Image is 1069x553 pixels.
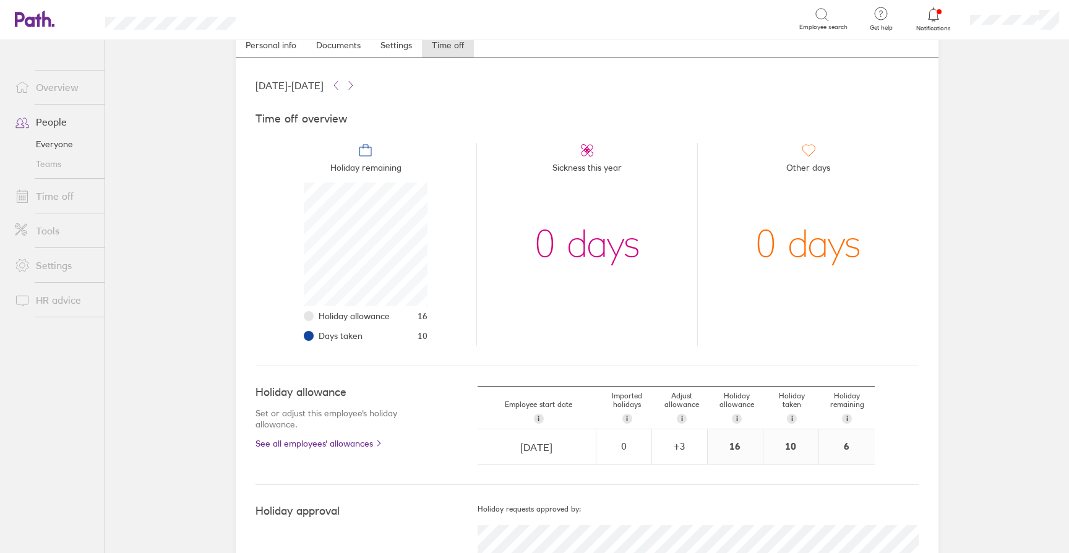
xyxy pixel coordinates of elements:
[820,387,875,429] div: Holiday remaining
[710,387,765,429] div: Holiday allowance
[755,182,861,306] div: 0 days
[255,439,428,448] a: See all employees' allowances
[255,408,428,430] p: Set or adjust this employee's holiday allowance.
[5,184,105,208] a: Time off
[538,414,539,424] span: i
[597,440,651,452] div: 0
[255,80,324,91] span: [DATE] - [DATE]
[319,331,363,341] span: Days taken
[330,158,401,182] span: Holiday remaining
[5,109,105,134] a: People
[534,182,640,306] div: 0 days
[599,387,655,429] div: Imported holidays
[819,429,875,464] div: 6
[655,387,710,429] div: Adjust allowance
[5,288,105,312] a: HR advice
[306,33,371,58] a: Documents
[418,331,427,341] span: 10
[236,33,306,58] a: Personal info
[914,6,954,32] a: Notifications
[418,311,427,321] span: 16
[269,13,301,24] div: Search
[478,395,599,429] div: Employee start date
[255,505,478,518] h4: Holiday approval
[255,386,428,399] h4: Holiday allowance
[255,113,919,126] h4: Time off overview
[914,25,954,32] span: Notifications
[478,430,595,465] input: dd/mm/yyyy
[5,134,105,154] a: Everyone
[5,75,105,100] a: Overview
[791,414,793,424] span: i
[681,414,683,424] span: i
[626,414,628,424] span: i
[846,414,848,424] span: i
[552,158,622,182] span: Sickness this year
[736,414,738,424] span: i
[708,429,763,464] div: 16
[653,440,706,452] div: + 3
[5,218,105,243] a: Tools
[422,33,474,58] a: Time off
[786,158,830,182] span: Other days
[765,387,820,429] div: Holiday taken
[763,429,818,464] div: 10
[478,505,919,513] h5: Holiday requests approved by:
[371,33,422,58] a: Settings
[861,24,901,32] span: Get help
[5,253,105,278] a: Settings
[319,311,390,321] span: Holiday allowance
[5,154,105,174] a: Teams
[799,24,848,31] span: Employee search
